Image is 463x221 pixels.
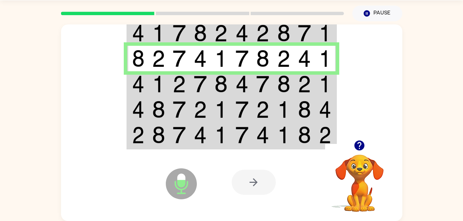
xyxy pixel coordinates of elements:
[194,24,207,42] img: 8
[235,75,249,93] img: 4
[277,101,290,118] img: 1
[319,75,331,93] img: 1
[214,126,228,144] img: 1
[298,126,311,144] img: 8
[277,24,290,42] img: 8
[173,126,186,144] img: 7
[132,24,144,42] img: 4
[298,101,311,118] img: 8
[325,144,394,213] video: Your browser must support playing .mp4 files to use Literably. Please try using another browser.
[194,50,207,67] img: 4
[132,101,144,118] img: 4
[319,50,331,67] img: 1
[319,101,331,118] img: 4
[152,24,165,42] img: 1
[214,24,228,42] img: 2
[256,24,269,42] img: 2
[256,75,269,93] img: 7
[298,24,311,42] img: 7
[277,126,290,144] img: 1
[256,50,269,67] img: 8
[298,75,311,93] img: 2
[152,126,165,144] img: 8
[173,75,186,93] img: 2
[152,101,165,118] img: 8
[319,24,331,42] img: 1
[298,50,311,67] img: 4
[319,126,331,144] img: 2
[235,50,249,67] img: 7
[132,126,144,144] img: 2
[256,126,269,144] img: 4
[235,126,249,144] img: 7
[152,50,165,67] img: 2
[152,75,165,93] img: 1
[277,50,290,67] img: 2
[194,101,207,118] img: 2
[214,101,228,118] img: 1
[173,24,186,42] img: 7
[194,75,207,93] img: 7
[352,6,402,21] button: Pause
[256,101,269,118] img: 2
[132,50,144,67] img: 8
[173,101,186,118] img: 7
[132,75,144,93] img: 4
[214,75,228,93] img: 8
[214,50,228,67] img: 1
[194,126,207,144] img: 4
[235,101,249,118] img: 7
[277,75,290,93] img: 8
[173,50,186,67] img: 7
[235,24,249,42] img: 4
